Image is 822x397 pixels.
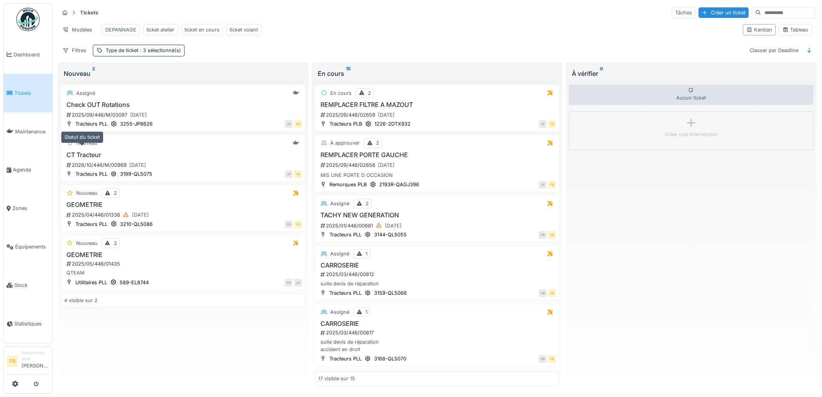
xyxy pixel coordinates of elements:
[374,231,407,238] div: 3144-QL5055
[66,160,302,170] div: 2026/10/446/M/00969
[294,220,302,228] div: FB
[64,269,302,276] div: QTEAM
[366,308,367,316] div: 1
[75,120,108,128] div: Tracteurs PLL
[64,69,302,78] div: Nouveau
[318,171,556,179] div: MIS UNE PORTE D OCCASION
[782,26,808,33] div: Tableau
[59,24,96,35] div: Modèles
[329,181,367,188] div: Remorques PLB
[129,161,146,169] div: [DATE]
[285,220,293,228] div: FB
[64,251,302,259] h3: GEOMETRIE
[318,151,556,159] h3: REMPLACER PORTE GAUCHE
[548,289,556,297] div: FB
[539,120,547,128] div: JP
[539,355,547,363] div: FB
[114,189,117,197] div: 2
[318,280,556,287] div: suite devis de réparation
[318,320,556,327] h3: CARROSERIE
[378,111,395,119] div: [DATE]
[329,120,362,128] div: Tracteurs PLB
[92,69,95,78] sup: 2
[318,262,556,269] h3: CARROSERIE
[75,220,108,228] div: Tracteurs PLL
[3,227,52,266] a: Équipements
[64,201,302,208] h3: GEOMETRIE
[746,45,802,56] div: Classer par Deadline
[318,212,556,219] h3: TACHY NEW GENERATION
[294,170,302,178] div: FB
[374,289,407,297] div: 3159-QL5066
[12,205,49,212] span: Zones
[665,131,718,138] div: Créer une intervention
[539,181,547,189] div: JP
[120,170,152,178] div: 3199-QL5075
[320,221,556,231] div: 2025/01/446/00681
[185,26,219,33] div: ticket en cours
[294,279,302,287] div: JH
[3,304,52,343] a: Statistiques
[330,139,360,147] div: À approuver
[120,220,153,228] div: 3210-QL5086
[64,101,302,108] h3: Check OUT Rotations
[13,166,49,173] span: Agenda
[318,375,355,382] div: 17 visible sur 15
[61,131,103,143] div: Statut du ticket
[7,350,49,374] a: FB Gestionnaire local[PERSON_NAME]
[698,7,749,18] div: Créer un ticket
[64,151,302,159] h3: CT Tracteur
[318,69,556,78] div: En cours
[376,139,379,147] div: 2
[21,350,49,362] div: Gestionnaire local
[3,266,52,304] a: Stock
[285,170,293,178] div: JP
[329,231,362,238] div: Tracteurs PLL
[569,85,813,105] div: Aucun ticket
[294,120,302,128] div: FB
[76,139,98,147] div: Nouveau
[3,189,52,228] a: Zones
[548,355,556,363] div: FB
[330,89,352,97] div: En cours
[3,151,52,189] a: Agenda
[320,329,556,336] div: 2025/03/446/00817
[64,297,98,304] div: 4 visible sur 2
[105,26,136,33] div: DEPANNAGE
[539,289,547,297] div: FB
[66,260,302,268] div: 2025/05/446/01435
[138,47,181,53] span: : 3 sélectionné(s)
[230,26,258,33] div: ticket volant
[368,89,371,97] div: 2
[77,9,101,16] strong: Tickets
[66,110,302,120] div: 2025/09/446/M/03097
[548,120,556,128] div: FB
[59,45,90,56] div: Filtres
[320,110,556,120] div: 2025/09/446/02659
[548,181,556,189] div: FB
[14,282,49,289] span: Stock
[366,250,367,257] div: 1
[120,120,153,128] div: 3255-JP8626
[146,26,174,33] div: ticket atelier
[75,170,108,178] div: Tracteurs PLL
[366,200,369,207] div: 2
[548,231,556,239] div: FB
[318,101,556,108] h3: REMPLACER FILTRE A MAZOUT
[318,338,556,353] div: suite devis de réparation accident en droit
[378,161,395,169] div: [DATE]
[320,160,556,170] div: 2025/09/446/02658
[379,181,419,188] div: 2193R-QAGJ396
[21,350,49,373] li: [PERSON_NAME]
[320,271,556,278] div: 2025/03/446/00812
[76,89,95,97] div: Assigné
[672,7,695,18] div: Tâches
[114,240,117,247] div: 2
[14,320,49,327] span: Statistiques
[346,69,351,78] sup: 15
[374,355,406,362] div: 3168-QL5070
[16,8,40,31] img: Badge_color-CXgf-gQk.svg
[130,111,147,119] div: [DATE]
[3,35,52,74] a: Dashboard
[14,89,49,97] span: Tickets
